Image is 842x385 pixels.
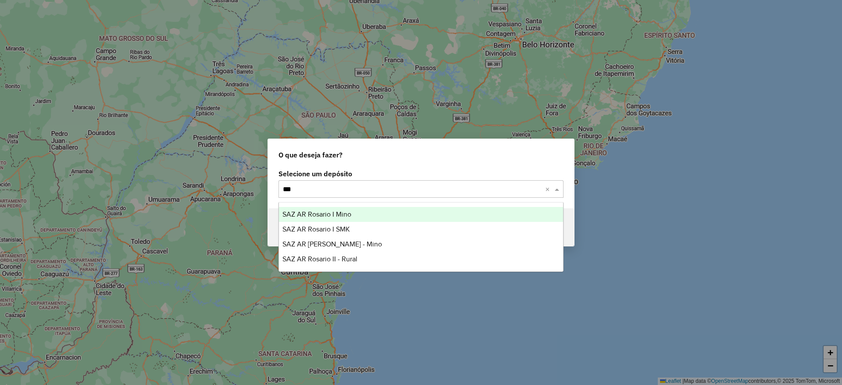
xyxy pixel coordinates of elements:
span: SAZ AR Rosario II - Rural [282,255,357,263]
ng-dropdown-panel: Options list [278,202,564,272]
span: Clear all [545,184,553,194]
span: SAZ AR Rosario I Mino [282,210,351,218]
label: Selecione um depósito [278,168,564,179]
span: SAZ AR Rosario I SMK [282,225,350,233]
span: O que deseja fazer? [278,150,343,160]
span: SAZ AR [PERSON_NAME] - Mino [282,240,382,248]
